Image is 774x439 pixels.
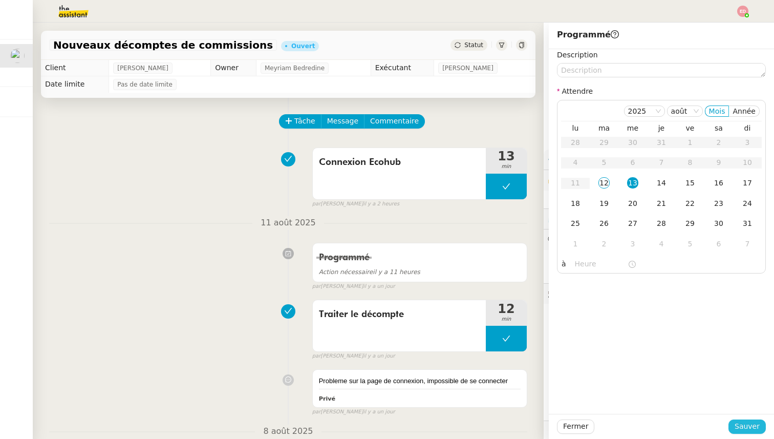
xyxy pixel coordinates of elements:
span: par [312,352,321,361]
td: 16/08/2025 [704,173,733,194]
td: 12/08/2025 [590,173,618,194]
div: 2 [598,238,610,249]
td: 03/09/2025 [618,234,647,255]
span: il y a un jour [363,352,395,361]
td: 02/09/2025 [590,234,618,255]
td: 17/08/2025 [733,173,762,194]
span: Commentaire [370,115,419,127]
button: Message [321,114,364,129]
td: 19/08/2025 [590,194,618,214]
td: Date limite [41,76,109,93]
span: 8 août 2025 [255,425,321,438]
th: jeu. [647,123,676,133]
b: Privé [319,395,335,402]
div: 12 [598,177,610,189]
small: [PERSON_NAME] [312,282,395,291]
div: 21 [656,198,667,209]
div: 4 [656,238,667,249]
label: Attendre [557,87,593,95]
th: ven. [676,123,704,133]
span: Action nécessaire [319,268,373,276]
span: Message [327,115,358,127]
div: 7 [742,238,753,249]
span: Mois [709,107,725,115]
button: Commentaire [364,114,425,129]
td: 07/09/2025 [733,234,762,255]
td: 26/08/2025 [590,214,618,234]
span: il y a 11 heures [319,268,420,276]
span: ⚙️ [548,154,601,165]
div: 💬Commentaires 1 [544,229,774,249]
div: 6 [713,238,724,249]
td: 06/09/2025 [704,234,733,255]
span: il y a un jour [363,408,395,416]
span: 🧴 [548,427,579,435]
span: min [486,315,527,324]
th: mer. [618,123,647,133]
button: Fermer [557,420,594,434]
nz-select-item: 2025 [628,106,661,116]
span: 💬 [548,235,632,243]
div: 5 [684,238,696,249]
td: 18/08/2025 [561,194,590,214]
small: [PERSON_NAME] [312,408,395,416]
span: Pas de date limite [117,79,173,90]
span: 11 août 2025 [252,216,324,230]
div: 25 [570,218,581,229]
td: 13/08/2025 [618,173,647,194]
span: Année [733,107,756,115]
td: 31/08/2025 [733,214,762,234]
td: 24/08/2025 [733,194,762,214]
div: 🕵️Autres demandes en cours 19 [544,284,774,304]
span: 🕵️ [548,289,679,298]
td: 29/08/2025 [676,214,704,234]
th: sam. [704,123,733,133]
td: Client [41,60,109,76]
td: 14/08/2025 [647,173,676,194]
span: par [312,408,321,416]
div: 20 [627,198,638,209]
span: il y a un jour [363,282,395,291]
span: Connexion Ecohub [319,155,480,170]
td: Owner [211,60,256,76]
img: svg [737,6,748,17]
div: 27 [627,218,638,229]
span: il y a 2 heures [363,200,399,208]
td: 30/08/2025 [704,214,733,234]
span: Tâche [294,115,315,127]
div: Ouvert [291,43,315,49]
nz-select-item: août [671,106,699,116]
span: Meyriam Bedredine [265,63,325,73]
div: 16 [713,177,724,189]
div: 🔐Données client [544,170,774,190]
span: ⏲️ [548,215,622,223]
span: par [312,200,321,208]
span: Statut [464,41,483,49]
div: 3 [627,238,638,249]
input: Heure [575,258,628,270]
td: 22/08/2025 [676,194,704,214]
div: 1 [570,238,581,249]
th: mar. [590,123,618,133]
td: Exécutant [371,60,434,76]
span: 12 [486,303,527,315]
div: 29 [684,218,696,229]
td: 28/08/2025 [647,214,676,234]
small: [PERSON_NAME] [312,352,395,361]
label: Description [557,51,598,59]
td: 01/09/2025 [561,234,590,255]
div: 24 [742,198,753,209]
div: 30 [713,218,724,229]
th: lun. [561,123,590,133]
div: 18 [570,198,581,209]
span: 13 [486,150,527,162]
div: 13 [627,177,638,189]
span: [PERSON_NAME] [442,63,493,73]
span: 🔐 [548,174,614,186]
span: min [486,162,527,171]
div: Probleme sur la page de connexion, impossible de se connecter [319,376,521,386]
span: par [312,282,321,291]
span: à [562,258,566,270]
td: 25/08/2025 [561,214,590,234]
button: Sauver [728,420,766,434]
